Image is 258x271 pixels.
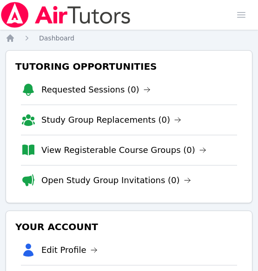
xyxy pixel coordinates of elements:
[39,33,74,43] a: Dashboard
[13,58,245,75] h3: Tutoring Opportunities
[41,83,151,96] a: Requested Sessions (0)
[6,33,252,43] nav: Breadcrumb
[41,174,191,187] a: Open Study Group Invitations (0)
[39,34,74,42] span: Dashboard
[41,144,206,157] a: View Registerable Course Groups (0)
[41,113,181,126] a: Study Group Replacements (0)
[13,218,245,235] h3: Your Account
[41,244,98,257] a: Edit Profile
